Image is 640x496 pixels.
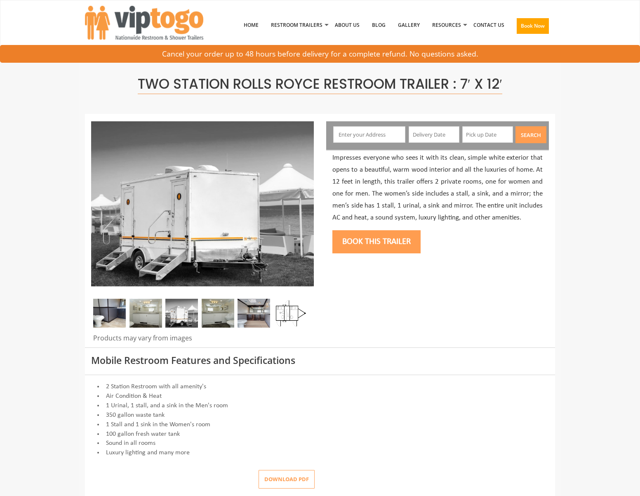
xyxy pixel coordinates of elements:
[91,333,314,347] div: Products may vary from images
[511,4,555,52] a: Book Now
[238,4,265,47] a: Home
[517,18,549,34] button: Book Now
[259,470,315,489] button: Download pdf
[91,392,549,401] li: Air Condition & Heat
[91,382,549,392] li: 2 Station Restroom with all amenity's
[91,420,549,430] li: 1 Stall and 1 sink in the Women's room
[329,4,366,47] a: About Us
[129,299,162,328] img: Gel 2 station 02
[265,4,329,47] a: Restroom Trailers
[426,4,467,47] a: Resources
[332,152,543,224] p: Impresses everyone who sees it with its clean, simple white exterior that opens to a beautiful, w...
[91,411,549,420] li: 350 gallon waste tank
[138,74,502,94] span: Two Station Rolls Royce Restroom Trailer : 7′ x 12′
[409,126,459,143] input: Delivery Date
[91,448,549,458] li: Luxury lighting and many more
[392,4,426,47] a: Gallery
[202,299,234,328] img: Gel 2 station 03
[252,475,315,483] a: Download pdf
[607,463,640,496] button: Live Chat
[515,126,546,143] button: Search
[273,299,306,328] img: Floor Plan of 2 station restroom with sink and toilet
[462,126,513,143] input: Pick up Date
[91,355,549,366] h3: Mobile Restroom Features and Specifications
[93,299,126,328] img: A close view of inside of a station with a stall, mirror and cabinets
[238,299,270,328] img: A close view of inside of a station with a stall, mirror and cabinets
[467,4,511,47] a: Contact Us
[91,121,314,286] img: Side view of two station restroom trailer with separate doors for males and females
[165,299,198,328] img: A mini restroom trailer with two separate stations and separate doors for males and females
[333,126,406,143] input: Enter your Address
[91,439,549,448] li: Sound in all rooms
[91,401,549,411] li: 1 Urinal, 1 stall, and a sink in the Men's room
[332,230,421,253] button: Book this trailer
[85,6,203,40] img: VIPTOGO
[91,430,549,439] li: 100 gallon fresh water tank
[366,4,392,47] a: Blog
